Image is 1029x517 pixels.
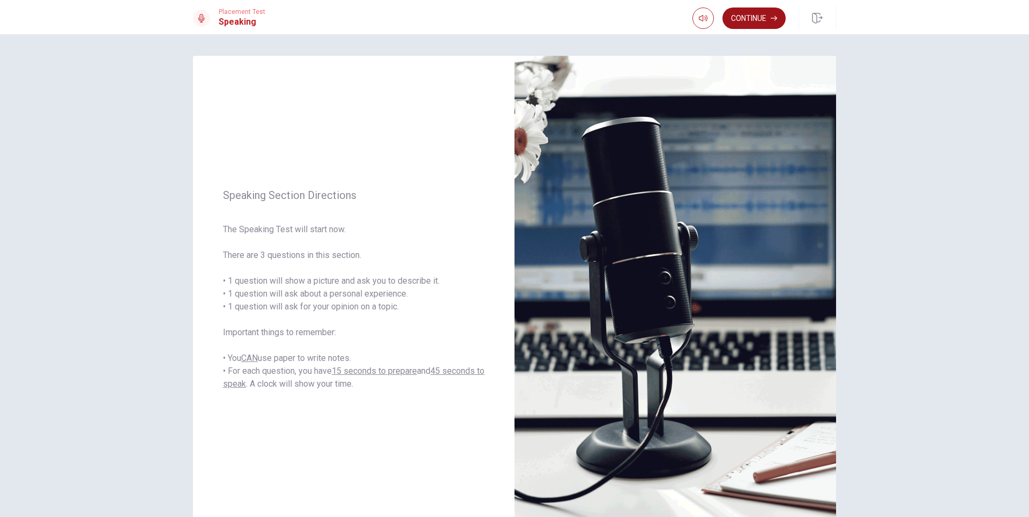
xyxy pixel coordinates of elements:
[219,8,265,16] span: Placement Test
[241,353,258,363] u: CAN
[722,8,786,29] button: Continue
[219,16,265,28] h1: Speaking
[223,223,484,390] span: The Speaking Test will start now. There are 3 questions in this section. • 1 question will show a...
[223,189,484,202] span: Speaking Section Directions
[332,366,417,376] u: 15 seconds to prepare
